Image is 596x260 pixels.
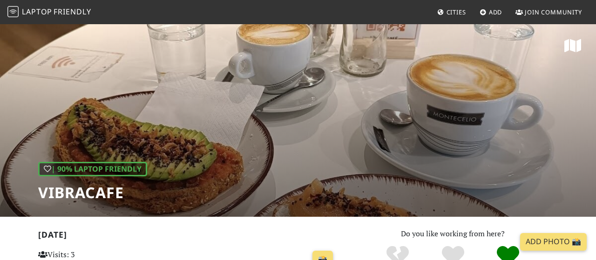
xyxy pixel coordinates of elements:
[348,228,558,240] p: Do you like working from here?
[512,4,586,20] a: Join Community
[433,4,470,20] a: Cities
[520,233,587,251] a: Add Photo 📸
[38,162,147,177] div: | 90% Laptop Friendly
[7,4,91,20] a: LaptopFriendly LaptopFriendly
[38,184,147,201] h1: Vibracafe
[447,8,466,16] span: Cities
[525,8,582,16] span: Join Community
[489,8,502,16] span: Add
[22,7,52,17] span: Laptop
[54,7,91,17] span: Friendly
[476,4,506,20] a: Add
[38,230,337,243] h2: [DATE]
[7,6,19,17] img: LaptopFriendly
